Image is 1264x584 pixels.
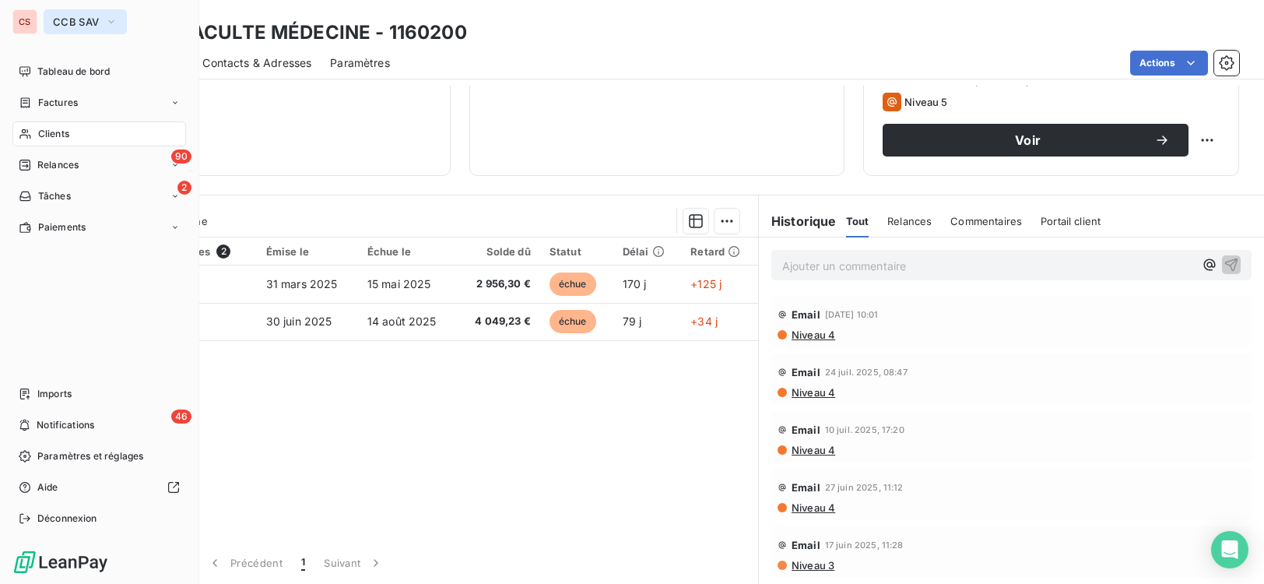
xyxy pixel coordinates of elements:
[37,65,110,79] span: Tableau de bord
[266,245,349,258] div: Émise le
[37,512,97,526] span: Déconnexion
[549,273,596,296] span: échue
[38,189,71,203] span: Tâches
[790,329,835,341] span: Niveau 4
[177,181,191,195] span: 2
[690,277,722,290] span: +125 j
[266,277,338,290] span: 31 mars 2025
[790,559,834,572] span: Niveau 3
[549,310,596,333] span: échue
[171,150,191,164] span: 90
[466,245,531,258] div: Solde dû
[37,480,58,494] span: Aide
[825,483,904,492] span: 27 juin 2025, 11:12
[623,245,672,258] div: Délai
[53,16,99,28] span: CCB SAV
[846,215,869,227] span: Tout
[825,310,879,319] span: [DATE] 10:01
[887,215,932,227] span: Relances
[790,501,835,514] span: Niveau 4
[901,134,1154,146] span: Voir
[950,215,1022,227] span: Commentaires
[37,418,94,432] span: Notifications
[12,9,37,34] div: CS
[367,315,437,328] span: 14 août 2025
[37,449,143,463] span: Paramètres et réglages
[198,547,292,579] button: Précédent
[790,386,835,399] span: Niveau 4
[792,308,820,321] span: Email
[171,410,191,424] span: 46
[367,245,448,258] div: Échue le
[137,19,467,47] h3: U.A. FACULTE MÉDECINE - 1160200
[792,539,820,551] span: Email
[314,547,393,579] button: Suivant
[690,245,749,258] div: Retard
[623,315,642,328] span: 79 j
[12,475,186,500] a: Aide
[792,481,820,494] span: Email
[690,315,718,328] span: +34 j
[266,315,332,328] span: 30 juin 2025
[1130,51,1208,76] button: Actions
[792,366,820,378] span: Email
[216,245,230,259] span: 2
[790,444,835,456] span: Niveau 4
[549,245,604,258] div: Statut
[1041,215,1101,227] span: Portail client
[904,96,947,108] span: Niveau 5
[825,425,904,434] span: 10 juil. 2025, 17:20
[825,368,908,377] span: 24 juil. 2025, 08:47
[792,424,820,436] span: Email
[37,387,72,401] span: Imports
[330,55,390,71] span: Paramètres
[466,314,531,329] span: 4 049,23 €
[38,96,78,110] span: Factures
[301,555,305,571] span: 1
[883,124,1189,157] button: Voir
[759,212,837,230] h6: Historique
[202,55,311,71] span: Contacts & Adresses
[38,127,69,141] span: Clients
[825,540,904,550] span: 17 juin 2025, 11:28
[292,547,314,579] button: 1
[37,158,79,172] span: Relances
[466,276,531,292] span: 2 956,30 €
[12,550,109,575] img: Logo LeanPay
[38,220,86,234] span: Paiements
[623,277,647,290] span: 170 j
[1211,531,1248,568] div: Open Intercom Messenger
[367,277,431,290] span: 15 mai 2025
